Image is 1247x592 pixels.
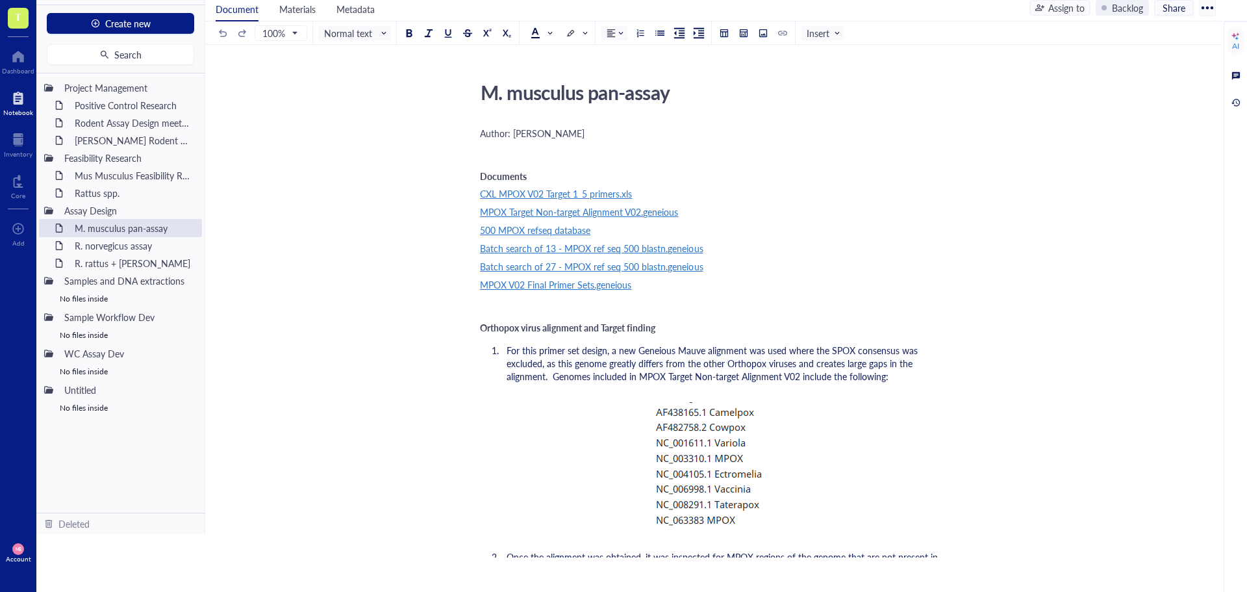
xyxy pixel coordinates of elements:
[58,381,197,399] div: Untitled
[15,547,21,552] span: MB
[507,550,940,589] span: Once the alignment was obtained, it was inspected for MPOX regions of the genome that are not pre...
[39,399,202,417] div: No files inside
[58,308,197,326] div: Sample Workflow Dev
[69,254,197,272] div: R. rattus + [PERSON_NAME]
[58,149,197,167] div: Feasibility Research
[3,88,33,116] a: Notebook
[69,184,197,202] div: Rattus spp.
[475,76,937,109] div: M. musculus pan-assay
[3,109,33,116] div: Notebook
[2,46,34,75] a: Dashboard
[480,187,632,200] span: CXL MPOX V02 Target 1_5 primers.xls
[336,3,375,16] span: Metadata
[480,224,590,237] span: 500 MPOX refseq database
[279,3,316,16] span: Materials
[1112,1,1143,15] div: Backlog
[58,344,197,363] div: WC Assay Dev
[4,129,32,158] a: Inventory
[2,67,34,75] div: Dashboard
[114,49,142,60] span: Search
[216,3,258,16] span: Document
[480,321,655,334] span: Orthopox virus alignment and Target finding
[480,127,585,140] span: Author: [PERSON_NAME]
[69,219,197,237] div: M. musculus pan-assay
[58,201,197,220] div: Assay Design
[58,517,90,531] div: Deleted
[12,239,25,247] div: Add
[480,260,703,273] span: Batch search of 27 - MPOX ref seq 500 blastn.geneious
[4,150,32,158] div: Inventory
[324,27,388,39] span: Normal text
[39,363,202,381] div: No files inside
[11,192,25,199] div: Core
[807,27,841,39] span: Insert
[15,8,21,25] span: T
[69,166,197,185] div: Mus Musculus Feasibility Research
[480,242,703,255] span: Batch search of 13 - MPOX ref seq 500 blastn.geneious
[69,131,197,149] div: [PERSON_NAME] Rodent Test Full Proposal
[47,13,194,34] button: Create new
[69,114,197,132] div: Rodent Assay Design meeting_[DATE]
[507,344,920,383] span: For this primer set design, a new Geneious Mauve alignment was used where the SPOX consensus was ...
[58,272,197,290] div: Samples and DNA extractions
[58,79,197,97] div: Project Management
[480,170,527,183] span: Documents
[11,171,25,199] a: Core
[69,237,197,255] div: R. norvegicus assay
[69,96,197,114] div: Positive Control Research
[262,27,297,39] span: 100%
[480,205,678,218] span: MPOX Target Non-target Alignment V02.geneious
[1048,1,1085,15] div: Assign to
[105,18,151,29] span: Create new
[480,278,631,291] span: MPOX V02 Final Primer Sets.geneious
[1163,2,1185,14] span: Share
[650,401,773,528] img: genemod-experiment-image
[39,326,202,344] div: No files inside
[47,44,194,65] button: Search
[6,555,31,563] div: Account
[1232,41,1239,51] div: AI
[39,290,202,308] div: No files inside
